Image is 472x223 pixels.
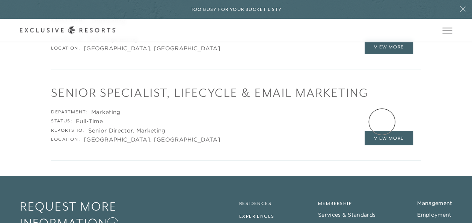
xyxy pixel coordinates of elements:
[88,127,166,134] div: Senior Director, Marketing
[51,136,80,143] div: Location:
[417,211,451,218] a: Employment
[84,136,220,143] div: [GEOGRAPHIC_DATA], [GEOGRAPHIC_DATA]
[51,84,421,101] h1: Senior Specialist, Lifecycle & Email Marketing
[51,108,87,116] div: Department:
[365,40,413,54] a: View More
[417,200,452,206] a: Management
[51,45,80,52] div: Location:
[239,214,274,219] a: Experiences
[318,211,375,218] a: Services & Standards
[318,201,352,206] a: Membership
[91,108,121,116] div: Marketing
[84,45,220,52] div: [GEOGRAPHIC_DATA], [GEOGRAPHIC_DATA]
[51,127,84,134] div: Reports to:
[191,6,282,13] h6: Too busy for your bucket list?
[76,118,103,125] div: Full-Time
[239,201,271,206] a: Residences
[51,118,72,125] div: Status:
[442,28,452,33] button: Open navigation
[365,131,413,145] a: View More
